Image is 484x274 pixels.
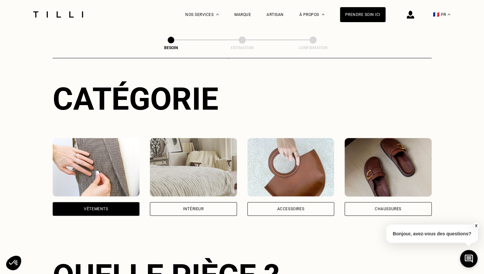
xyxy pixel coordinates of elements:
[340,7,386,22] a: Prendre soin ici
[31,11,85,18] img: Logo du service de couturière Tilli
[345,138,432,197] img: Chaussures
[375,207,401,211] div: Chaussures
[138,46,203,50] div: Besoin
[247,138,334,197] img: Accessoires
[322,14,324,15] img: Menu déroulant à propos
[267,12,284,17] a: Artisan
[53,138,140,197] img: Vêtements
[210,46,275,50] div: Estimation
[433,11,439,18] span: 🇫🇷
[281,46,346,50] div: Confirmation
[407,11,414,19] img: icône connexion
[53,81,432,117] div: Catégorie
[150,138,237,197] img: Intérieur
[386,225,478,243] p: Bonjour, avez-vous des questions?
[234,12,251,17] a: Marque
[183,207,203,211] div: Intérieur
[473,222,479,229] button: X
[277,207,304,211] div: Accessoires
[216,14,219,15] img: Menu déroulant
[84,207,108,211] div: Vêtements
[448,14,450,15] img: menu déroulant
